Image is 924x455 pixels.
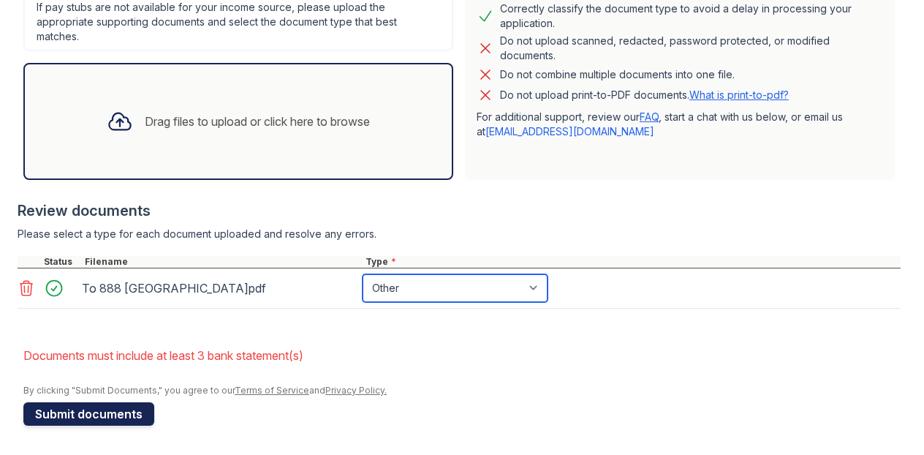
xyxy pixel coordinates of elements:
div: Type [363,256,901,268]
div: Correctly classify the document type to avoid a delay in processing your application. [500,1,883,31]
a: [EMAIL_ADDRESS][DOMAIN_NAME] [485,125,654,138]
a: Privacy Policy. [325,385,387,396]
a: FAQ [640,110,659,123]
div: Do not combine multiple documents into one file. [500,66,735,83]
div: Filename [82,256,363,268]
li: Documents must include at least 3 bank statement(s) [23,341,901,370]
p: Do not upload print-to-PDF documents. [500,88,789,102]
div: Drag files to upload or click here to browse [145,113,370,130]
div: Please select a type for each document uploaded and resolve any errors. [18,227,901,241]
p: For additional support, review our , start a chat with us below, or email us at [477,110,883,139]
div: By clicking "Submit Documents," you agree to our and [23,385,901,396]
div: Status [41,256,82,268]
div: Do not upload scanned, redacted, password protected, or modified documents. [500,34,883,63]
a: What is print-to-pdf? [689,89,789,101]
a: Terms of Service [235,385,309,396]
div: Review documents [18,200,901,221]
button: Submit documents [23,402,154,426]
div: To 888 [GEOGRAPHIC_DATA]pdf [82,277,357,300]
